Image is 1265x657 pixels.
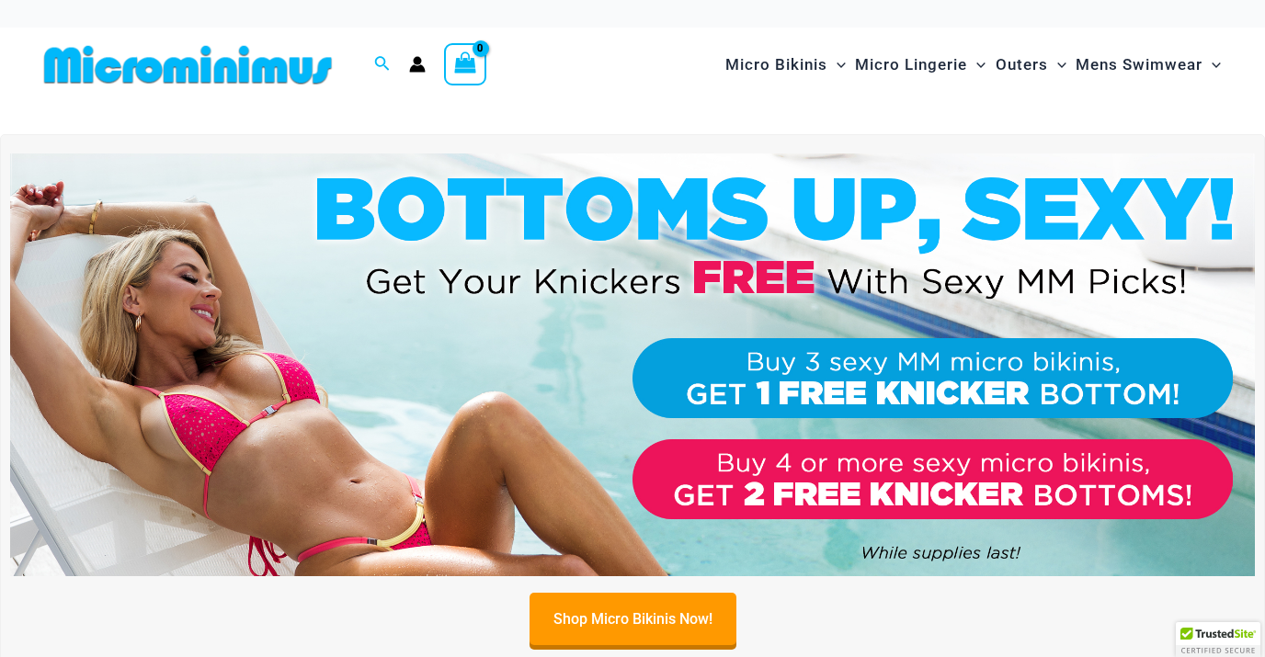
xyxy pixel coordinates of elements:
[10,153,1255,576] img: Buy 3 or 4 Bikinis Get Free Knicker Promo
[1176,622,1260,657] div: TrustedSite Certified
[1071,37,1225,93] a: Mens SwimwearMenu ToggleMenu Toggle
[374,53,391,76] a: Search icon link
[37,44,339,85] img: MM SHOP LOGO FLAT
[409,56,426,73] a: Account icon link
[991,37,1071,93] a: OutersMenu ToggleMenu Toggle
[827,41,846,88] span: Menu Toggle
[1048,41,1066,88] span: Menu Toggle
[996,41,1048,88] span: Outers
[855,41,967,88] span: Micro Lingerie
[444,43,486,85] a: View Shopping Cart, empty
[530,593,736,645] a: Shop Micro Bikinis Now!
[718,34,1228,96] nav: Site Navigation
[967,41,986,88] span: Menu Toggle
[1076,41,1202,88] span: Mens Swimwear
[850,37,990,93] a: Micro LingerieMenu ToggleMenu Toggle
[725,41,827,88] span: Micro Bikinis
[721,37,850,93] a: Micro BikinisMenu ToggleMenu Toggle
[1202,41,1221,88] span: Menu Toggle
